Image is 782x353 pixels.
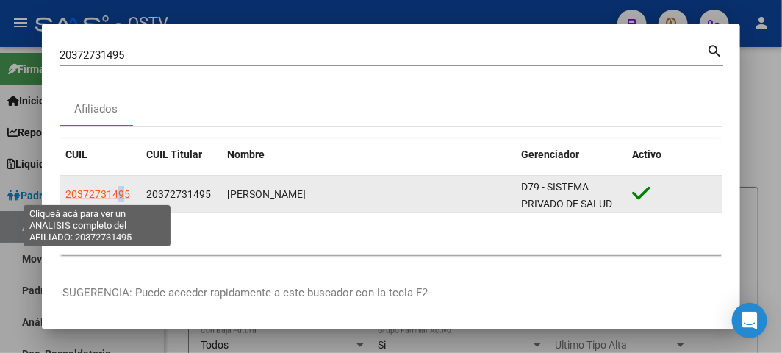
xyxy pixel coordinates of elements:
datatable-header-cell: CUIL Titular [140,139,221,171]
div: [PERSON_NAME] [227,186,509,203]
datatable-header-cell: CUIL [60,139,140,171]
span: 20372731495 [65,188,130,200]
span: CUIL Titular [146,149,202,160]
span: 20372731495 [146,188,211,200]
datatable-header-cell: Activo [626,139,722,171]
span: Nombre [227,149,265,160]
mat-icon: search [706,41,723,59]
datatable-header-cell: Gerenciador [515,139,626,171]
span: Activo [632,149,661,160]
datatable-header-cell: Nombre [221,139,515,171]
div: 1 total [60,218,722,255]
div: Open Intercom Messenger [732,303,767,338]
p: -SUGERENCIA: Puede acceder rapidamente a este buscador con la tecla F2- [60,285,722,302]
div: Afiliados [75,101,118,118]
span: D79 - SISTEMA PRIVADO DE SALUD S.A (Medicenter) [521,181,612,227]
span: CUIL [65,149,87,160]
span: Gerenciador [521,149,579,160]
